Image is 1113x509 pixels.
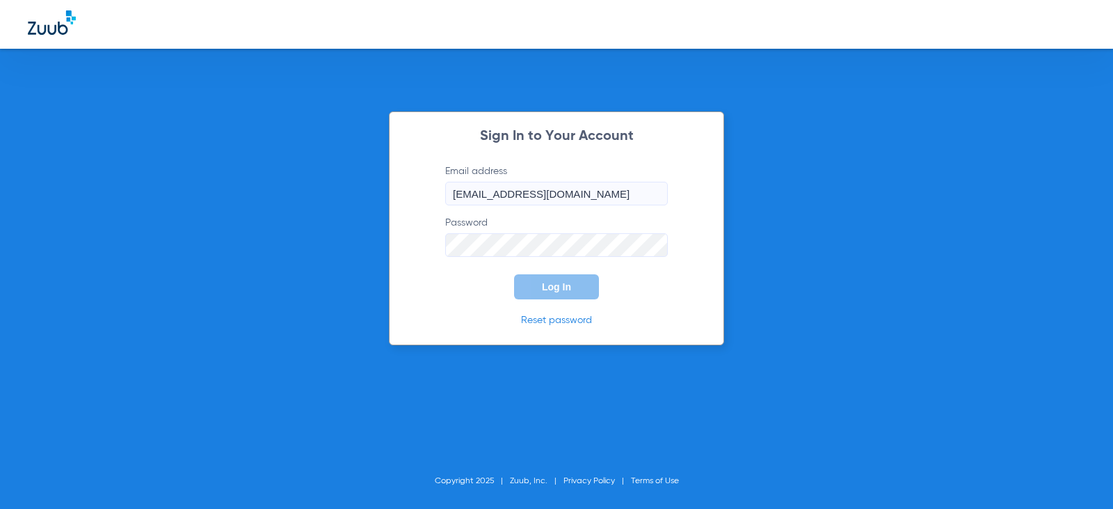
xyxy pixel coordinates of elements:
a: Privacy Policy [563,477,615,485]
h2: Sign In to Your Account [424,130,689,143]
button: Log In [514,274,599,299]
a: Terms of Use [631,477,679,485]
label: Password [445,216,668,257]
li: Zuub, Inc. [510,474,563,488]
label: Email address [445,164,668,205]
img: Zuub Logo [28,10,76,35]
input: Password [445,233,668,257]
a: Reset password [521,315,592,325]
input: Email address [445,182,668,205]
li: Copyright 2025 [435,474,510,488]
span: Log In [542,281,571,292]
